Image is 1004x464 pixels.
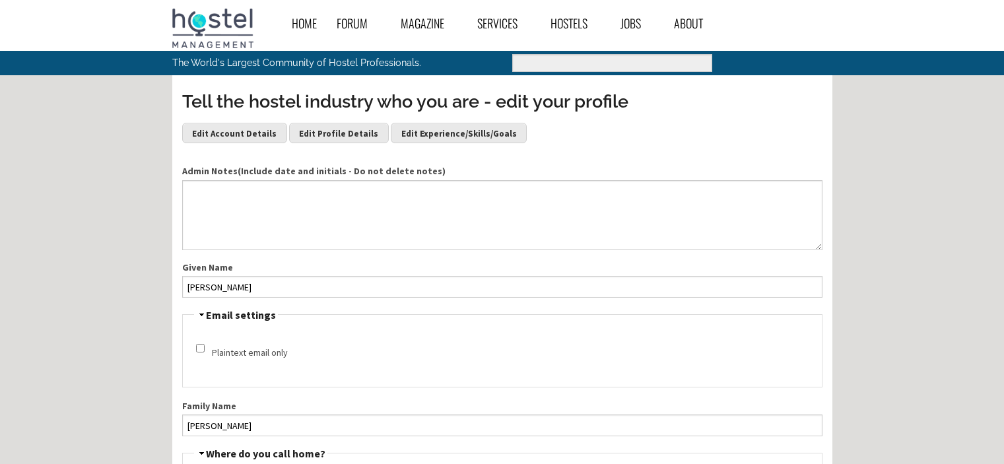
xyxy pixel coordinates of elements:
[182,89,822,114] h3: Tell the hostel industry who you are - edit your profile
[172,51,448,75] p: The World's Largest Community of Hostel Professionals.
[282,9,327,38] a: Home
[182,261,822,275] label: Given Name
[391,123,527,143] a: Edit Experience/Skills/Goals
[512,54,712,72] input: Enter the terms you wish to search for.
[289,123,389,143] a: Edit Profile Details
[196,448,325,459] span: Where do you call home?
[212,346,288,360] label: Plaintext email only
[327,9,391,38] a: Forum
[172,9,253,48] img: Hostel Management Home
[664,9,726,38] a: About
[182,164,822,178] label: Admin Notes(Include date and initials - Do not delete notes)
[541,9,611,38] a: Hostels
[182,399,822,413] label: Family Name
[196,344,205,352] input: Check this option if you do not wish to receive email messages with graphics and styles.
[391,9,467,38] a: Magazine
[182,123,287,143] a: Edit Account Details
[196,310,276,320] span: Email settings
[467,9,541,38] a: Services
[611,9,664,38] a: Jobs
